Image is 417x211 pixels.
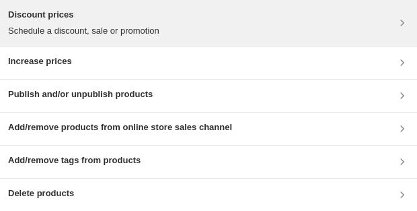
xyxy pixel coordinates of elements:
[8,8,159,22] h3: Discount prices
[8,24,159,38] p: Schedule a discount, sale or promotion
[8,154,141,167] h3: Add/remove tags from products
[8,187,74,200] h3: Delete products
[8,121,232,134] h3: Add/remove products from online store sales channel
[8,55,72,68] h3: Increase prices
[8,88,153,101] h3: Publish and/or unpublish products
